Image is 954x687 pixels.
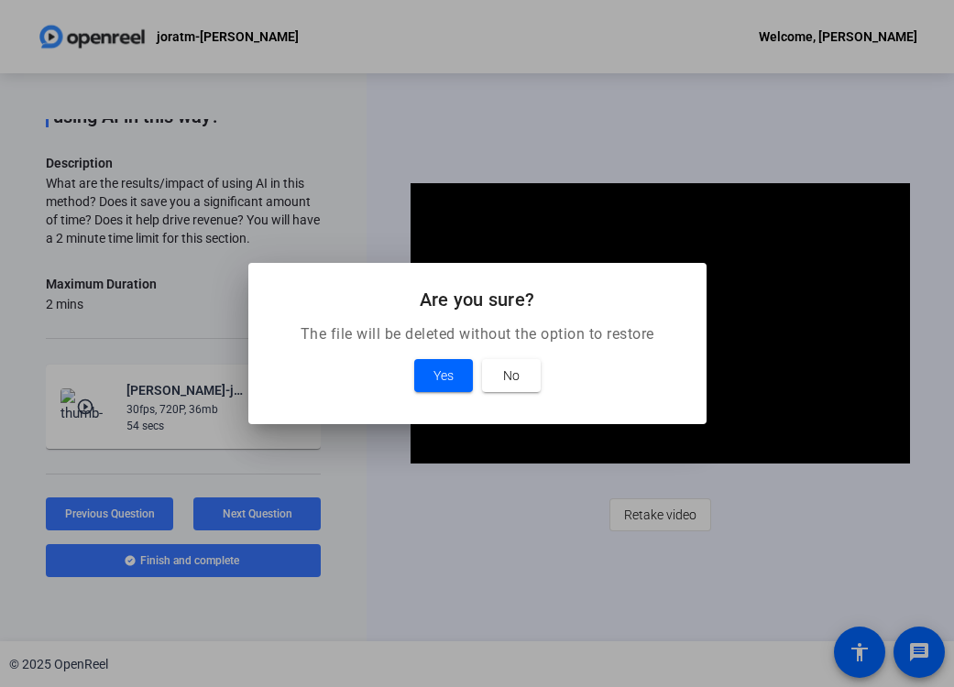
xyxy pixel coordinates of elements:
span: Yes [433,365,454,387]
span: No [503,365,520,387]
h2: Are you sure? [270,285,685,314]
p: The file will be deleted without the option to restore [270,323,685,345]
button: No [482,359,541,392]
button: Yes [414,359,473,392]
